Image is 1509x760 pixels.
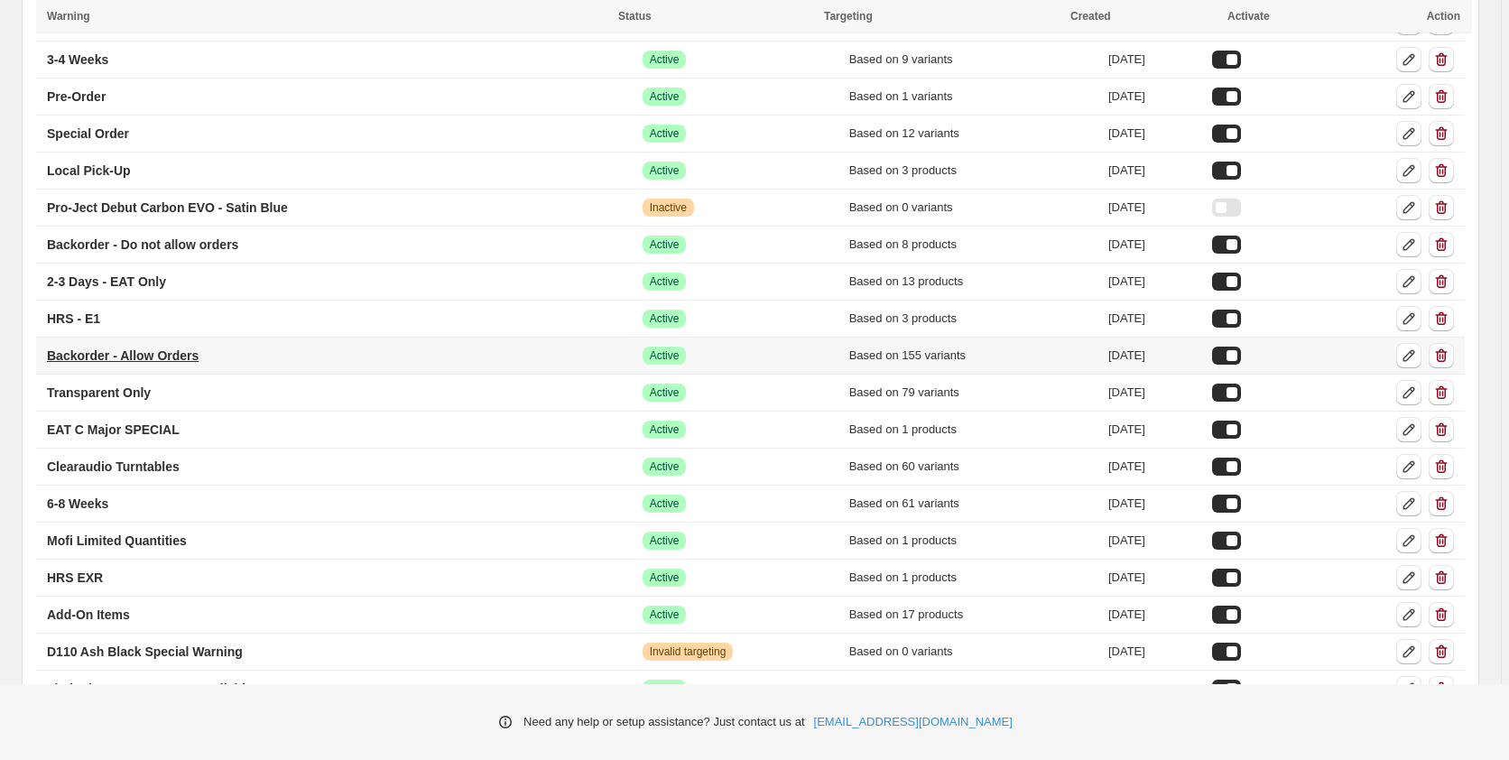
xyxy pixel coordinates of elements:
p: Backorder - Allow Orders [47,347,199,365]
div: Based on 1 variants [849,88,1097,106]
div: Based on 79 variants [849,384,1097,402]
div: Based on 0 variants [849,199,1097,217]
span: Warning [47,10,90,23]
span: Active [650,126,680,141]
p: Limited Run - No Longer Available [47,680,253,698]
div: Based on 1 products [849,680,1097,698]
div: Based on 0 variants [849,643,1097,661]
div: [DATE] [1108,310,1201,328]
a: 6-8 Weeks [36,489,119,518]
div: [DATE] [1108,125,1201,143]
div: Based on 1 products [849,421,1097,439]
span: Active [650,385,680,400]
p: Backorder - Do not allow orders [47,236,238,254]
p: 6-8 Weeks [47,495,108,513]
p: Pre-Order [47,88,106,106]
p: Clearaudio Turntables [47,458,180,476]
a: Backorder - Do not allow orders [36,230,249,259]
span: Active [650,681,680,696]
div: [DATE] [1108,347,1201,365]
a: Pro-Ject Debut Carbon EVO - Satin Blue [36,193,299,222]
p: EAT C Major SPECIAL [47,421,180,439]
span: Active [650,533,680,548]
div: [DATE] [1108,458,1201,476]
div: Based on 3 products [849,162,1097,180]
span: Active [650,52,680,67]
div: Based on 12 variants [849,125,1097,143]
span: Targeting [824,10,873,23]
a: Backorder - Allow Orders [36,341,209,370]
p: HRS - E1 [47,310,100,328]
a: [EMAIL_ADDRESS][DOMAIN_NAME] [814,713,1013,731]
p: Add-On Items [47,606,130,624]
div: Based on 9 variants [849,51,1097,69]
p: Pro-Ject Debut Carbon EVO - Satin Blue [47,199,288,217]
div: [DATE] [1108,199,1201,217]
a: Pre-Order [36,82,116,111]
p: D110 Ash Black Special Warning [47,643,243,661]
p: 2-3 Days - EAT Only [47,273,166,291]
a: Add-On Items [36,600,141,629]
div: [DATE] [1108,51,1201,69]
a: HRS EXR [36,563,114,592]
div: Based on 1 products [849,532,1097,550]
p: 3-4 Weeks [47,51,108,69]
div: [DATE] [1108,495,1201,513]
div: Based on 60 variants [849,458,1097,476]
p: Mofi Limited Quantities [47,532,187,550]
a: 3-4 Weeks [36,45,119,74]
span: Activate [1227,10,1270,23]
div: Based on 17 products [849,606,1097,624]
a: HRS - E1 [36,304,111,333]
div: [DATE] [1108,162,1201,180]
a: EAT C Major SPECIAL [36,415,190,444]
p: HRS EXR [47,569,103,587]
span: Active [650,163,680,178]
p: Transparent Only [47,384,151,402]
div: [DATE] [1108,384,1201,402]
a: Clearaudio Turntables [36,452,190,481]
div: Based on 8 products [849,236,1097,254]
p: Special Order [47,125,129,143]
a: Special Order [36,119,140,148]
div: Based on 61 variants [849,495,1097,513]
span: Created [1070,10,1111,23]
span: Active [650,570,680,585]
a: Local Pick-Up [36,156,142,185]
div: [DATE] [1108,532,1201,550]
a: D110 Ash Black Special Warning [36,637,254,666]
div: [DATE] [1108,643,1201,661]
a: 2-3 Days - EAT Only [36,267,177,296]
div: [DATE] [1108,606,1201,624]
div: Based on 13 products [849,273,1097,291]
a: Limited Run - No Longer Available [36,674,264,703]
span: Active [650,348,680,363]
div: [DATE] [1108,273,1201,291]
div: Based on 3 products [849,310,1097,328]
div: Based on 155 variants [849,347,1097,365]
div: [DATE] [1108,569,1201,587]
p: Local Pick-Up [47,162,131,180]
span: Active [650,311,680,326]
span: Active [650,89,680,104]
a: Mofi Limited Quantities [36,526,198,555]
span: Active [650,607,680,622]
div: [DATE] [1108,680,1201,698]
span: Status [618,10,652,23]
span: Active [650,237,680,252]
div: [DATE] [1108,236,1201,254]
span: Active [650,422,680,437]
span: Active [650,274,680,289]
span: Action [1427,10,1460,23]
a: Transparent Only [36,378,162,407]
div: [DATE] [1108,88,1201,106]
span: Inactive [650,200,687,215]
div: Based on 1 products [849,569,1097,587]
span: Active [650,496,680,511]
span: Invalid targeting [650,644,727,659]
div: [DATE] [1108,421,1201,439]
span: Active [650,459,680,474]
